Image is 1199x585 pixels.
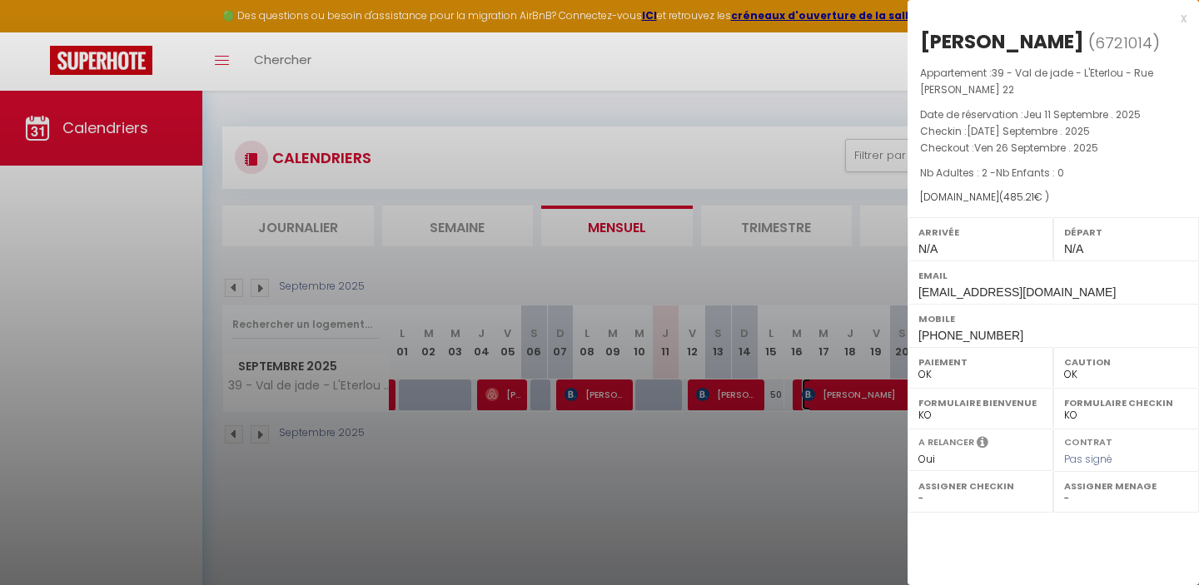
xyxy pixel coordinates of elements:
[920,140,1187,156] p: Checkout :
[918,242,938,255] span: N/A
[1064,224,1188,240] label: Départ
[1064,394,1188,411] label: Formulaire Checkin
[1128,510,1187,573] iframe: Chat
[918,478,1042,494] label: Assigner Checkin
[1064,452,1112,466] span: Pas signé
[908,8,1187,28] div: x
[918,394,1042,411] label: Formulaire Bienvenue
[13,7,63,57] button: Ouvrir le widget de chat LiveChat
[920,166,1064,180] span: Nb Adultes : 2 -
[1095,32,1152,53] span: 6721014
[920,66,1153,97] span: 39 - Val de jade - L'Eterlou - Rue [PERSON_NAME] 22
[996,166,1064,180] span: Nb Enfants : 0
[918,435,974,449] label: A relancer
[1064,435,1112,446] label: Contrat
[918,224,1042,240] label: Arrivée
[918,329,1023,342] span: [PHONE_NUMBER]
[920,190,1187,206] div: [DOMAIN_NAME]
[974,141,1098,155] span: Ven 26 Septembre . 2025
[1064,478,1188,494] label: Assigner Menage
[918,310,1188,327] label: Mobile
[1064,354,1188,370] label: Caution
[967,124,1090,138] span: [DATE] Septembre . 2025
[918,285,1116,299] span: [EMAIL_ADDRESS][DOMAIN_NAME]
[920,123,1187,140] p: Checkin :
[918,267,1188,284] label: Email
[1064,242,1083,255] span: N/A
[918,354,1042,370] label: Paiement
[977,435,988,454] i: Sélectionner OUI si vous souhaiter envoyer les séquences de messages post-checkout
[920,107,1187,123] p: Date de réservation :
[1088,31,1160,54] span: ( )
[1003,190,1034,204] span: 485.21
[999,190,1049,204] span: ( € )
[920,28,1084,55] div: [PERSON_NAME]
[1023,107,1141,121] span: Jeu 11 Septembre . 2025
[920,65,1187,98] p: Appartement :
